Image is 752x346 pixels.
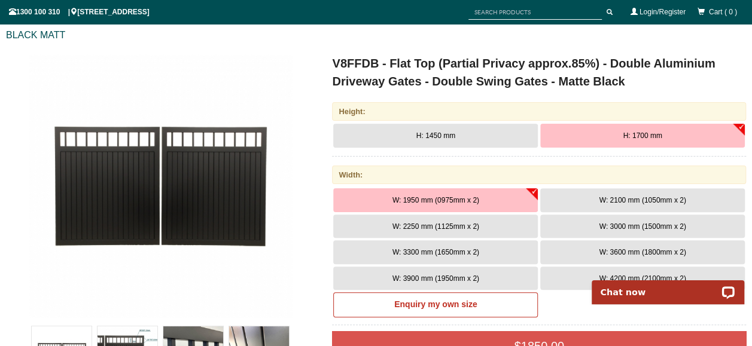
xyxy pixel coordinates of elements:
button: W: 3600 mm (1800mm x 2) [540,240,745,264]
button: W: 2250 mm (1125mm x 2) [333,215,538,238]
button: W: 2100 mm (1050mm x 2) [540,188,745,212]
a: V8FFDB - Flat Top (Partial Privacy approx.85%) - Double Aluminium Driveway Gates - Double Swing G... [7,54,313,317]
div: Width: [332,166,746,184]
iframe: LiveChat chat widget [584,267,752,304]
span: 1300 100 310 | [STREET_ADDRESS] [9,8,150,16]
b: Enquiry my own size [394,299,477,309]
button: H: 1450 mm [333,124,538,148]
span: W: 3300 mm (1650mm x 2) [392,248,479,256]
button: W: 1950 mm (0975mm x 2) [333,188,538,212]
span: Cart ( 0 ) [709,8,737,16]
span: W: 2100 mm (1050mm x 2) [599,196,686,204]
span: W: 3600 mm (1800mm x 2) [599,248,686,256]
div: Height: [332,102,746,121]
span: W: 1950 mm (0975mm x 2) [392,196,479,204]
span: W: 2250 mm (1125mm x 2) [392,222,479,231]
button: W: 3000 mm (1500mm x 2) [540,215,745,238]
img: V8FFDB - Flat Top (Partial Privacy approx.85%) - Double Aluminium Driveway Gates - Double Swing G... [29,54,292,317]
h1: V8FFDB - Flat Top (Partial Privacy approx.85%) - Double Aluminium Driveway Gates - Double Swing G... [332,54,746,90]
span: H: 1450 mm [416,131,455,140]
button: H: 1700 mm [540,124,745,148]
span: H: 1700 mm [623,131,662,140]
span: W: 3000 mm (1500mm x 2) [599,222,686,231]
button: W: 3300 mm (1650mm x 2) [333,240,538,264]
div: > > > [6,2,746,54]
span: W: 3900 mm (1950mm x 2) [392,274,479,283]
a: Enquiry my own size [333,292,538,317]
input: SEARCH PRODUCTS [468,5,602,20]
button: W: 3900 mm (1950mm x 2) [333,267,538,290]
a: Login/Register [640,8,686,16]
button: W: 4200 mm (2100mm x 2) [540,267,745,290]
